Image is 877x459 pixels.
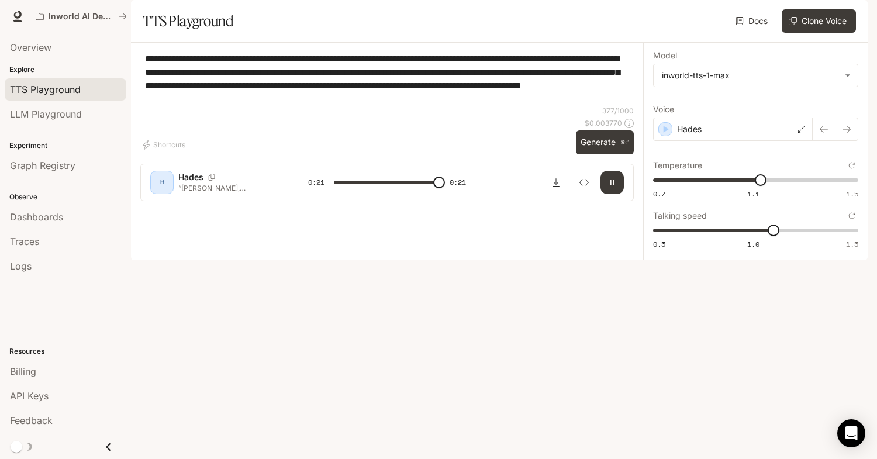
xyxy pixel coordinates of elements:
p: Temperature [653,161,702,170]
p: 377 / 1000 [602,106,634,116]
div: inworld-tts-1-max [662,70,839,81]
p: $ 0.003770 [585,118,622,128]
span: 1.0 [747,239,759,249]
button: Generate⌘⏎ [576,130,634,154]
p: Voice [653,105,674,113]
p: Model [653,51,677,60]
p: Talking speed [653,212,707,220]
span: 0:21 [308,177,324,188]
span: 1.1 [747,189,759,199]
h1: TTS Playground [143,9,233,33]
button: Copy Voice ID [203,174,220,181]
span: 0.5 [653,239,665,249]
a: Docs [733,9,772,33]
button: Reset to default [845,159,858,172]
p: Hades [677,123,702,135]
button: Shortcuts [140,136,190,154]
div: Open Intercom Messenger [837,419,865,447]
button: Download audio [544,171,568,194]
button: Inspect [572,171,596,194]
p: “[PERSON_NAME], [PERSON_NAME], and [PERSON_NAME] fought bravely, toppling the Shadow Lord and out... [178,183,280,193]
div: H [153,173,171,192]
p: Inworld AI Demos [49,12,114,22]
p: ⌘⏎ [620,139,629,146]
div: inworld-tts-1-max [654,64,858,87]
span: 1.5 [846,189,858,199]
button: Reset to default [845,209,858,222]
p: Hades [178,171,203,183]
span: 0.7 [653,189,665,199]
span: 0:21 [450,177,466,188]
button: Clone Voice [782,9,856,33]
span: 1.5 [846,239,858,249]
button: All workspaces [30,5,132,28]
